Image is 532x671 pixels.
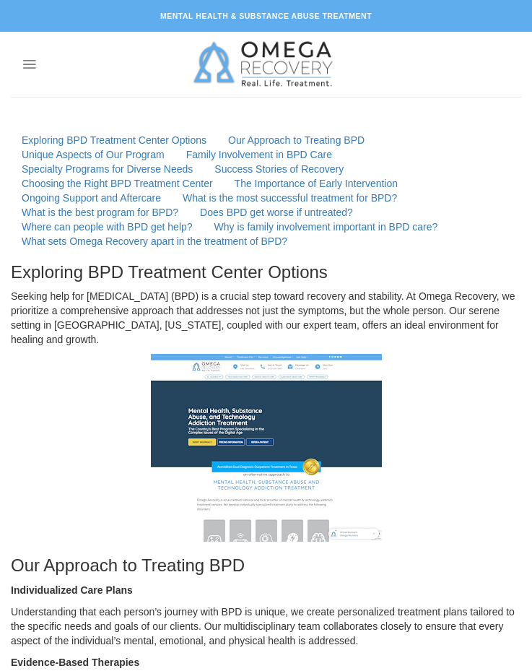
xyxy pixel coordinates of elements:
[185,32,347,97] img: Omega Recovery
[11,657,139,668] strong: Evidence-Based Therapies
[11,48,48,81] a: Menu
[22,221,193,233] a: Where can people with BPD get help?
[183,192,397,204] a: What is the most successful treatment for BPD?
[11,605,521,648] p: Understanding that each person’s journey with BPD is unique, we create personalized treatment pla...
[22,235,287,247] a: What sets Omega Recovery apart in the treatment of BPD?
[22,134,206,146] a: Exploring BPD Treatment Center Options
[11,584,133,596] strong: Individualized Care Plans
[11,289,521,347] p: Seeking help for [MEDICAL_DATA] (BPD) is a crucial step toward recovery and stability. At Omega R...
[214,221,438,233] a: Why is family involvement important in BPD care?
[228,134,365,146] a: Our Approach to Treating BPD
[151,354,382,542] img: Bpd Treatment Center
[186,149,332,160] a: Family Involvement in BPD Care
[22,192,161,204] a: Ongoing Support and Aftercare
[214,163,344,175] a: Success Stories of Recovery
[11,263,521,282] h3: Exploring BPD Treatment Center Options
[22,149,165,160] a: Unique Aspects of Our Program
[11,556,521,575] h3: Our Approach to Treating BPD
[22,178,213,189] a: Choosing the Right BPD Treatment Center
[22,163,193,175] a: Specialty Programs for Diverse Needs
[22,207,178,218] a: What is the best program for BPD?
[200,207,353,218] a: Does BPD get worse if untreated?
[235,178,398,189] a: The Importance of Early Intervention
[160,12,372,20] strong: Mental Health & Substance Abuse Treatment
